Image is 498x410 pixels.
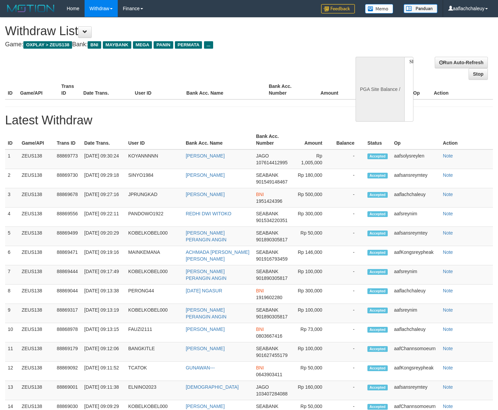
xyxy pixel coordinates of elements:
[54,285,82,304] td: 88869044
[256,249,278,255] span: SEABANK
[256,275,288,281] span: 901890305817
[292,208,332,227] td: Rp 300,000
[256,237,288,242] span: 901890305817
[367,250,388,256] span: Accepted
[256,327,264,332] span: BNI
[5,362,19,381] td: 12
[54,130,82,149] th: Trans ID
[23,41,72,49] span: OXPLAY > ZEUS138
[443,327,453,332] a: Note
[292,130,332,149] th: Amount
[126,149,183,169] td: KOYANNNNN
[5,188,19,208] td: 3
[443,153,453,159] a: Note
[82,304,126,323] td: [DATE] 09:13:19
[365,4,393,14] img: Button%20Memo.svg
[126,342,183,362] td: BANGKITLE
[367,153,388,159] span: Accepted
[365,130,391,149] th: Status
[5,169,19,188] td: 2
[256,314,288,319] span: 901890305817
[292,285,332,304] td: Rp 300,000
[391,285,440,304] td: aaflachchaleuy
[391,304,440,323] td: aafsreynim
[404,4,437,13] img: panduan.png
[5,285,19,304] td: 8
[292,169,332,188] td: Rp 180,000
[391,362,440,381] td: aafKongsreypheak
[82,149,126,169] td: [DATE] 09:30:24
[443,384,453,390] a: Note
[333,285,365,304] td: -
[54,342,82,362] td: 88869179
[126,381,183,400] td: ELNINO2023
[333,342,365,362] td: -
[19,342,54,362] td: ZEUS138
[82,188,126,208] td: [DATE] 09:27:16
[443,346,453,351] a: Note
[356,57,404,122] div: PGA Site Balance /
[333,304,365,323] td: -
[391,323,440,342] td: aaflachchaleuy
[256,211,278,216] span: SEABANK
[391,265,440,285] td: aafsreynim
[5,114,493,127] h1: Latest Withdraw
[82,265,126,285] td: [DATE] 09:17:49
[443,249,453,255] a: Note
[54,246,82,265] td: 88869471
[54,381,82,400] td: 88869001
[5,3,56,14] img: MOTION_logo.png
[292,227,332,246] td: Rp 50,000
[126,130,183,149] th: User ID
[82,285,126,304] td: [DATE] 09:13:38
[5,265,19,285] td: 7
[256,230,278,236] span: SEABANK
[333,149,365,169] td: -
[391,381,440,400] td: aafsansreymtey
[367,365,388,371] span: Accepted
[82,246,126,265] td: [DATE] 09:19:16
[126,246,183,265] td: MAINKEMANA
[443,172,453,178] a: Note
[391,208,440,227] td: aafsreynim
[19,285,54,304] td: ZEUS138
[126,265,183,285] td: KOBELKOBEL000
[266,80,307,99] th: Bank Acc. Number
[256,307,278,313] span: SEABANK
[19,227,54,246] td: ZEUS138
[333,323,365,342] td: -
[54,169,82,188] td: 88869730
[367,308,388,313] span: Accepted
[186,192,225,197] a: [PERSON_NAME]
[443,192,453,197] a: Note
[367,192,388,198] span: Accepted
[391,227,440,246] td: aafsansreymtey
[333,130,365,149] th: Balance
[54,188,82,208] td: 88869678
[443,307,453,313] a: Note
[256,353,288,358] span: 901627455179
[333,169,365,188] td: -
[82,323,126,342] td: [DATE] 09:13:15
[5,24,325,38] h1: Withdraw List
[54,304,82,323] td: 88869317
[443,230,453,236] a: Note
[133,41,152,49] span: MEGA
[443,404,453,409] a: Note
[256,346,278,351] span: SEABANK
[5,246,19,265] td: 6
[443,211,453,216] a: Note
[256,372,282,377] span: 0643903411
[5,149,19,169] td: 1
[435,57,488,68] a: Run Auto-Refresh
[184,80,266,99] th: Bank Acc. Name
[256,295,282,300] span: 1919602280
[126,208,183,227] td: PANDOWO1922
[256,192,264,197] span: BNI
[469,68,488,80] a: Stop
[292,323,332,342] td: Rp 73,000
[367,327,388,333] span: Accepted
[186,172,225,178] a: [PERSON_NAME]
[292,188,332,208] td: Rp 500,000
[5,227,19,246] td: 5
